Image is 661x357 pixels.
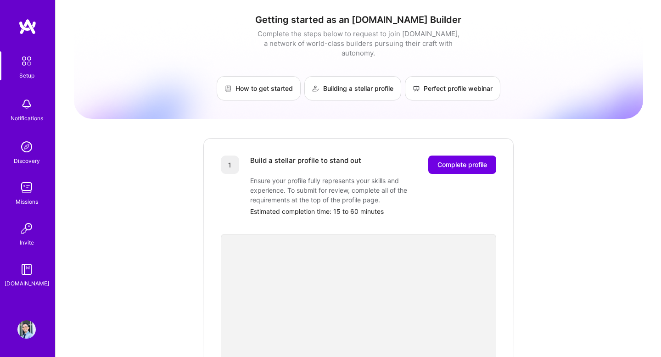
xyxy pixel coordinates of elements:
[18,18,37,35] img: logo
[312,85,319,92] img: Building a stellar profile
[14,156,40,166] div: Discovery
[5,279,49,288] div: [DOMAIN_NAME]
[19,71,34,80] div: Setup
[17,95,36,113] img: bell
[405,76,500,100] a: Perfect profile webinar
[17,219,36,238] img: Invite
[17,320,36,339] img: User Avatar
[74,14,643,25] h1: Getting started as an [DOMAIN_NAME] Builder
[217,76,301,100] a: How to get started
[17,138,36,156] img: discovery
[413,85,420,92] img: Perfect profile webinar
[224,85,232,92] img: How to get started
[221,156,239,174] div: 1
[250,206,496,216] div: Estimated completion time: 15 to 60 minutes
[17,260,36,279] img: guide book
[11,113,43,123] div: Notifications
[437,160,487,169] span: Complete profile
[250,156,361,174] div: Build a stellar profile to stand out
[16,197,38,206] div: Missions
[250,176,434,205] div: Ensure your profile fully represents your skills and experience. To submit for review, complete a...
[15,320,38,339] a: User Avatar
[17,178,36,197] img: teamwork
[17,51,36,71] img: setup
[20,238,34,247] div: Invite
[255,29,462,58] div: Complete the steps below to request to join [DOMAIN_NAME], a network of world-class builders purs...
[428,156,496,174] button: Complete profile
[304,76,401,100] a: Building a stellar profile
